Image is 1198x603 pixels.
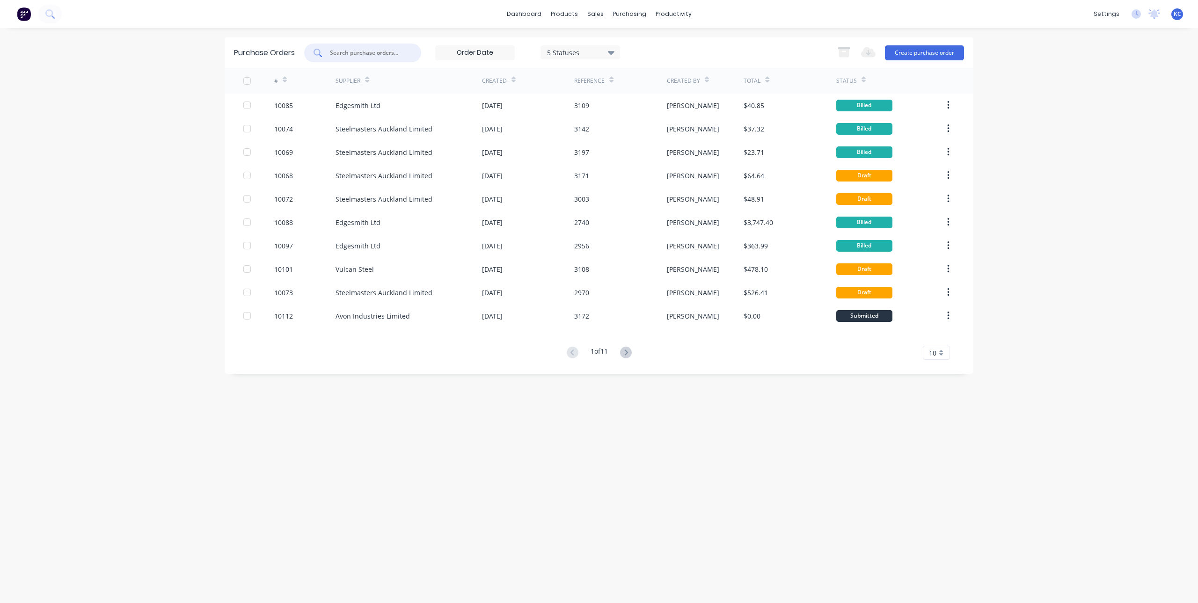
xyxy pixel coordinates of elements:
[234,47,295,58] div: Purchase Orders
[336,241,380,251] div: Edgesmith Ltd
[574,101,589,110] div: 3109
[744,124,764,134] div: $37.32
[482,194,503,204] div: [DATE]
[1174,10,1181,18] span: KC
[836,240,892,252] div: Billed
[436,46,514,60] input: Order Date
[744,311,760,321] div: $0.00
[482,288,503,298] div: [DATE]
[336,77,360,85] div: Supplier
[667,147,719,157] div: [PERSON_NAME]
[502,7,546,21] a: dashboard
[667,264,719,274] div: [PERSON_NAME]
[744,101,764,110] div: $40.85
[574,77,605,85] div: Reference
[482,171,503,181] div: [DATE]
[336,311,410,321] div: Avon Industries Limited
[1089,7,1124,21] div: settings
[574,218,589,227] div: 2740
[836,123,892,135] div: Billed
[744,194,764,204] div: $48.91
[574,264,589,274] div: 3108
[17,7,31,21] img: Factory
[744,288,768,298] div: $526.41
[546,7,583,21] div: products
[836,77,857,85] div: Status
[583,7,608,21] div: sales
[667,311,719,321] div: [PERSON_NAME]
[336,194,432,204] div: Steelmasters Auckland Limited
[836,193,892,205] div: Draft
[336,101,380,110] div: Edgesmith Ltd
[608,7,651,21] div: purchasing
[836,310,892,322] div: Submitted
[744,241,768,251] div: $363.99
[274,241,293,251] div: 10097
[667,288,719,298] div: [PERSON_NAME]
[744,147,764,157] div: $23.71
[336,218,380,227] div: Edgesmith Ltd
[667,194,719,204] div: [PERSON_NAME]
[274,194,293,204] div: 10072
[591,346,608,360] div: 1 of 11
[574,171,589,181] div: 3171
[744,264,768,274] div: $478.10
[482,218,503,227] div: [DATE]
[336,124,432,134] div: Steelmasters Auckland Limited
[574,194,589,204] div: 3003
[482,264,503,274] div: [DATE]
[574,124,589,134] div: 3142
[329,48,407,58] input: Search purchase orders...
[482,101,503,110] div: [DATE]
[274,124,293,134] div: 10074
[836,100,892,111] div: Billed
[744,77,760,85] div: Total
[482,124,503,134] div: [DATE]
[482,311,503,321] div: [DATE]
[336,147,432,157] div: Steelmasters Auckland Limited
[274,147,293,157] div: 10069
[836,263,892,275] div: Draft
[667,77,700,85] div: Created By
[482,241,503,251] div: [DATE]
[274,288,293,298] div: 10073
[274,171,293,181] div: 10068
[336,171,432,181] div: Steelmasters Auckland Limited
[744,171,764,181] div: $64.64
[885,45,964,60] button: Create purchase order
[574,311,589,321] div: 3172
[929,348,936,358] span: 10
[744,218,773,227] div: $3,747.40
[547,47,614,57] div: 5 Statuses
[336,288,432,298] div: Steelmasters Auckland Limited
[574,147,589,157] div: 3197
[836,217,892,228] div: Billed
[574,241,589,251] div: 2956
[274,101,293,110] div: 10085
[274,218,293,227] div: 10088
[667,218,719,227] div: [PERSON_NAME]
[482,147,503,157] div: [DATE]
[667,241,719,251] div: [PERSON_NAME]
[667,101,719,110] div: [PERSON_NAME]
[336,264,374,274] div: Vulcan Steel
[836,287,892,298] div: Draft
[667,124,719,134] div: [PERSON_NAME]
[274,311,293,321] div: 10112
[482,77,507,85] div: Created
[651,7,696,21] div: productivity
[574,288,589,298] div: 2970
[836,170,892,182] div: Draft
[274,264,293,274] div: 10101
[667,171,719,181] div: [PERSON_NAME]
[836,146,892,158] div: Billed
[274,77,278,85] div: #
